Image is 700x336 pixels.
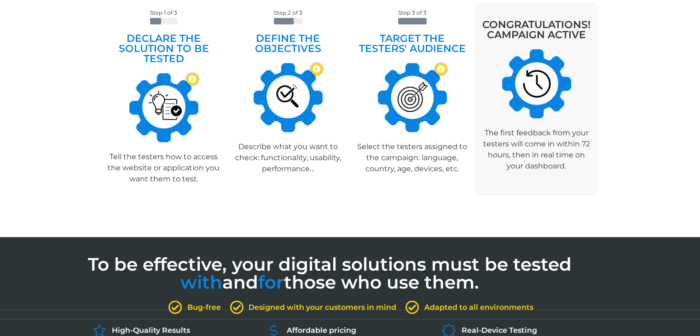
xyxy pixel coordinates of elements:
p: Select the testers assigned to the campaign: language, country, age, devices, etc. [355,141,470,174]
p: Tell the testers how to access the website or application you want them to test. [106,151,221,185]
p: The first feedback from your testers will come in within 72 hours, then in real time on your dash... [479,127,594,172]
h2: CONGRATULATIONS! CAMPAIGN ACTIVE [482,20,590,40]
span: with [180,271,222,293]
span: Step 2 of 3 [274,9,302,16]
span: Bug-free [185,302,221,313]
h2: Define the objectives [231,34,346,54]
h2: To be effective, your digital solutions must be tested and those who use them. [88,255,572,291]
h2: Target the testers' audience [355,34,470,54]
span: Step 1 of 3 [150,9,177,16]
span: Step 3 of 3 [398,9,427,16]
span: Adapted to all environments [422,302,533,313]
h2: Declare the solution to be tested [106,34,221,64]
span: High-Quality Results [110,325,190,336]
span: Real-Device Testing [459,325,537,336]
span: Affordable pricing [284,325,356,336]
p: Describe what you want to check: functionality, usability, performance… [231,141,346,174]
span: for [258,271,284,293]
span: Designed with your customers in mind [246,302,396,313]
